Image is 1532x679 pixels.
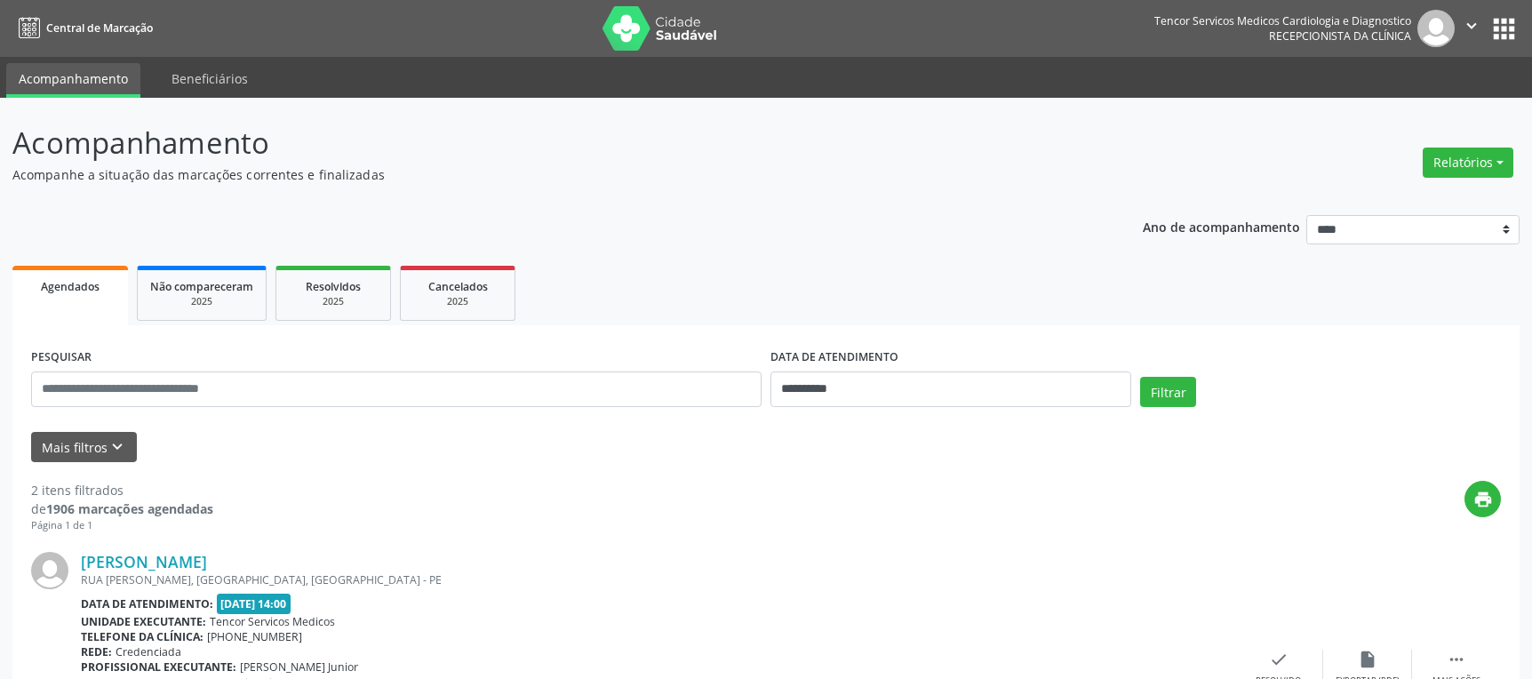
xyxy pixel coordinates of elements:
b: Rede: [81,644,112,659]
div: Página 1 de 1 [31,518,213,533]
div: 2025 [289,295,378,308]
label: PESQUISAR [31,344,92,371]
div: 2025 [413,295,502,308]
button: print [1464,481,1501,517]
span: Agendados [41,279,100,294]
img: img [31,552,68,589]
span: [PHONE_NUMBER] [207,629,302,644]
button: apps [1488,13,1520,44]
span: [PERSON_NAME] Junior [240,659,358,675]
a: Acompanhamento [6,63,140,98]
i: print [1473,490,1493,509]
div: RUA [PERSON_NAME], [GEOGRAPHIC_DATA], [GEOGRAPHIC_DATA] - PE [81,572,1234,587]
span: Tencor Servicos Medicos [210,614,335,629]
a: [PERSON_NAME] [81,552,207,571]
img: img [1417,10,1455,47]
span: Não compareceram [150,279,253,294]
span: Resolvidos [306,279,361,294]
span: Central de Marcação [46,20,153,36]
p: Ano de acompanhamento [1143,215,1300,237]
div: de [31,499,213,518]
button: Mais filtroskeyboard_arrow_down [31,432,137,463]
a: Central de Marcação [12,13,153,43]
i: insert_drive_file [1358,650,1377,669]
i: check [1269,650,1289,669]
span: Cancelados [428,279,488,294]
i: keyboard_arrow_down [108,437,127,457]
div: Tencor Servicos Medicos Cardiologia e Diagnostico [1154,13,1411,28]
label: DATA DE ATENDIMENTO [770,344,898,371]
span: Recepcionista da clínica [1269,28,1411,44]
p: Acompanhe a situação das marcações correntes e finalizadas [12,165,1067,184]
div: 2 itens filtrados [31,481,213,499]
p: Acompanhamento [12,121,1067,165]
button: Filtrar [1140,377,1196,407]
span: [DATE] 14:00 [217,594,291,614]
b: Telefone da clínica: [81,629,203,644]
strong: 1906 marcações agendadas [46,500,213,517]
button: Relatórios [1423,148,1513,178]
b: Data de atendimento: [81,596,213,611]
div: 2025 [150,295,253,308]
a: Beneficiários [159,63,260,94]
span: Credenciada [116,644,181,659]
b: Unidade executante: [81,614,206,629]
i:  [1447,650,1466,669]
button:  [1455,10,1488,47]
i:  [1462,16,1481,36]
b: Profissional executante: [81,659,236,675]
